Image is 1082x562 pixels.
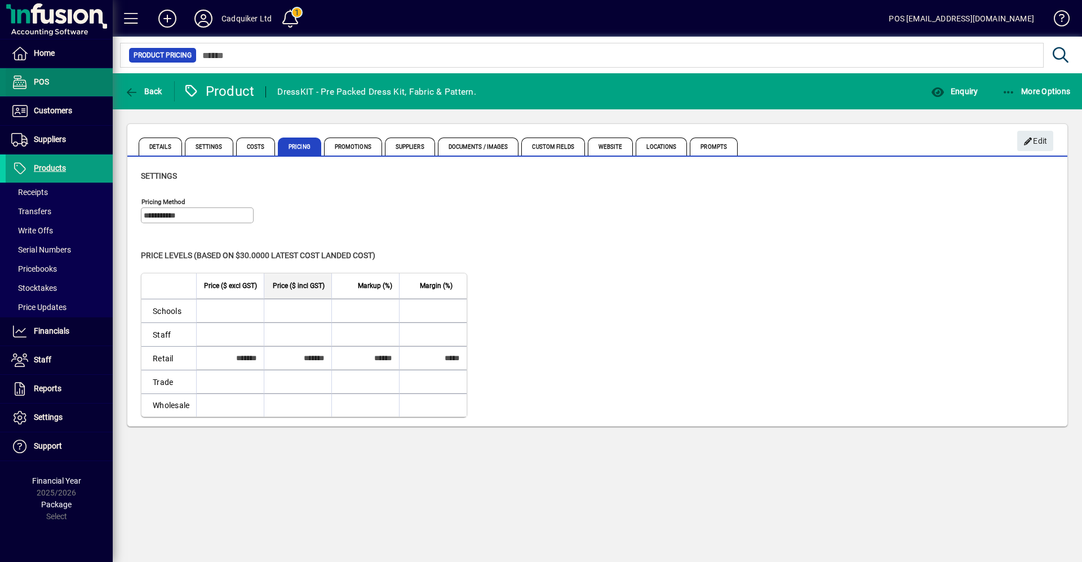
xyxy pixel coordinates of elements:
td: Staff [141,322,196,346]
span: Documents / Images [438,138,519,156]
span: Write Offs [11,226,53,235]
a: Knowledge Base [1045,2,1068,39]
span: Prompts [690,138,738,156]
a: Transfers [6,202,113,221]
span: Price levels (based on $30.0000 Latest cost landed cost) [141,251,375,260]
span: Serial Numbers [11,245,71,254]
span: Promotions [324,138,382,156]
span: Settings [185,138,233,156]
span: Markup (%) [358,280,392,292]
span: Details [139,138,182,156]
span: Costs [236,138,276,156]
span: Products [34,163,66,172]
a: Suppliers [6,126,113,154]
a: Staff [6,346,113,374]
a: Reports [6,375,113,403]
span: Pricebooks [11,264,57,273]
div: Cadquiker Ltd [221,10,272,28]
a: Write Offs [6,221,113,240]
a: Receipts [6,183,113,202]
a: Financials [6,317,113,346]
span: Suppliers [385,138,435,156]
a: Stocktakes [6,278,113,298]
span: Locations [636,138,687,156]
span: Receipts [11,188,48,197]
button: More Options [999,81,1074,101]
div: POS [EMAIL_ADDRESS][DOMAIN_NAME] [889,10,1034,28]
span: Price ($ incl GST) [273,280,325,292]
mat-label: Pricing method [141,198,185,206]
a: Serial Numbers [6,240,113,259]
span: Settings [141,171,177,180]
span: Financial Year [32,476,81,485]
td: Schools [141,299,196,322]
a: POS [6,68,113,96]
span: Price ($ excl GST) [204,280,257,292]
span: Price Updates [11,303,66,312]
a: Pricebooks [6,259,113,278]
span: Product Pricing [134,50,192,61]
span: Reports [34,384,61,393]
span: Home [34,48,55,57]
button: Profile [185,8,221,29]
a: Home [6,39,113,68]
a: Price Updates [6,298,113,317]
span: Suppliers [34,135,66,144]
span: Staff [34,355,51,364]
span: Enquiry [931,87,978,96]
span: Margin (%) [420,280,453,292]
a: Settings [6,404,113,432]
button: Edit [1017,131,1053,151]
button: Back [122,81,165,101]
span: Support [34,441,62,450]
button: Enquiry [928,81,981,101]
span: Stocktakes [11,284,57,293]
span: Website [588,138,633,156]
app-page-header-button: Back [113,81,175,101]
a: Customers [6,97,113,125]
button: Add [149,8,185,29]
div: Product [183,82,255,100]
span: POS [34,77,49,86]
span: Financials [34,326,69,335]
td: Wholesale [141,393,196,417]
span: Back [125,87,162,96]
a: Support [6,432,113,461]
span: Transfers [11,207,51,216]
div: DressKIT - Pre Packed Dress Kit, Fabric & Pattern. [277,83,476,101]
span: Custom Fields [521,138,584,156]
td: Retail [141,346,196,370]
span: Pricing [278,138,321,156]
span: Edit [1023,132,1048,151]
span: Package [41,500,72,509]
td: Trade [141,370,196,393]
span: More Options [1002,87,1071,96]
span: Customers [34,106,72,115]
span: Settings [34,413,63,422]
